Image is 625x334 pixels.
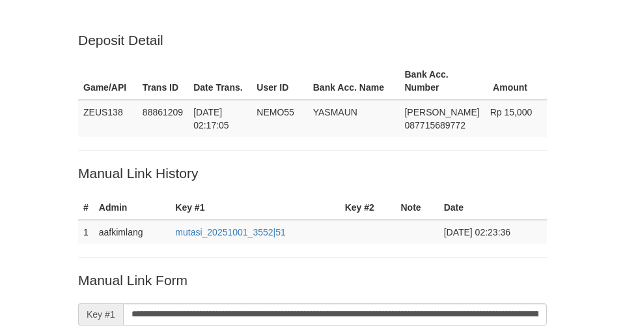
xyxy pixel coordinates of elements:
[193,107,229,130] span: [DATE] 02:17:05
[251,63,307,100] th: User ID
[399,63,484,100] th: Bank Acc. Number
[439,220,547,244] td: [DATE] 02:23:36
[257,107,294,117] span: NEMO55
[137,63,188,100] th: Trans ID
[404,120,465,130] span: Copy 087715689772 to clipboard
[313,107,357,117] span: YASMAUN
[94,220,171,244] td: aafkimlang
[439,196,547,220] th: Date
[78,31,547,50] p: Deposit Detail
[137,100,188,137] td: 88861209
[78,63,137,100] th: Game/API
[340,196,396,220] th: Key #2
[188,63,251,100] th: Date Trans.
[78,220,94,244] td: 1
[94,196,171,220] th: Admin
[78,196,94,220] th: #
[490,107,533,117] span: Rp 15,000
[404,107,479,117] span: [PERSON_NAME]
[78,164,547,183] p: Manual Link History
[175,227,285,237] a: mutasi_20251001_3552|51
[78,303,123,326] span: Key #1
[78,100,137,137] td: ZEUS138
[485,63,547,100] th: Amount
[308,63,400,100] th: Bank Acc. Name
[170,196,339,220] th: Key #1
[395,196,438,220] th: Note
[78,271,547,290] p: Manual Link Form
